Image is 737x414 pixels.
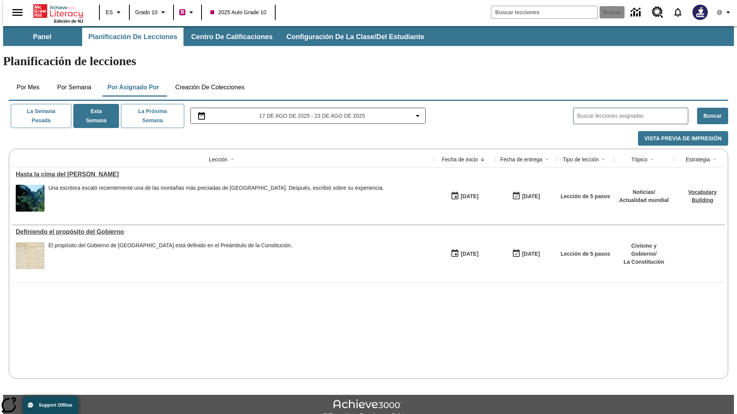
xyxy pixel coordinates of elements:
img: Este documento histórico, escrito en caligrafía sobre pergamino envejecido, es el Preámbulo de la... [16,242,45,269]
button: Por asignado por [101,78,165,97]
button: Sort [599,155,608,164]
button: Boost El color de la clase es rojo violeta. Cambiar el color de la clase. [176,5,199,19]
div: Estrategia [686,156,710,163]
button: Perfil/Configuración [712,5,737,19]
div: Fecha de inicio [442,156,478,163]
button: Sort [710,155,719,164]
a: Centro de recursos, Se abrirá en una pestaña nueva. [647,2,668,23]
button: Panel [4,28,81,46]
button: 06/30/26: Último día en que podrá accederse la lección [509,189,542,204]
button: Vista previa de impresión [638,131,728,146]
span: Edición de NJ [54,19,83,23]
button: Esta semana [73,104,119,128]
div: [DATE] [461,192,478,201]
button: Creación de colecciones [169,78,251,97]
button: La próxima semana [121,104,184,128]
button: Configuración de la clase/del estudiante [280,28,430,46]
button: Abrir el menú lateral [6,1,29,24]
button: Sort [228,155,237,164]
button: Por semana [51,78,97,97]
div: [DATE] [522,249,540,259]
a: Hasta la cima del monte Tai, Lecciones [16,171,430,178]
button: Buscar [697,108,728,124]
span: B [180,7,184,17]
div: [DATE] [461,249,478,259]
svg: Collapse Date Range Filter [413,111,422,120]
img: Avatar [692,5,708,20]
span: Support Offline [39,402,72,408]
div: Tipo de lección [563,156,599,163]
div: El propósito del Gobierno de [GEOGRAPHIC_DATA] está definido en el Preámbulo de la Constitución. [48,242,292,249]
div: Hasta la cima del monte Tai [16,171,430,178]
p: Noticias / [619,188,669,196]
a: Notificaciones [668,2,688,22]
span: 2025 Auto Grade 10 [210,8,266,16]
span: Grado 10 [135,8,157,16]
p: Actualidad mundial [619,196,669,204]
button: Seleccione el intervalo de fechas opción del menú [194,111,423,120]
img: 6000 escalones de piedra para escalar el Monte Tai en la campiña china [16,185,45,212]
a: Centro de información [626,2,647,23]
div: Subbarra de navegación [3,26,734,46]
button: 03/31/26: Último día en que podrá accederse la lección [509,246,542,261]
p: Civismo y Gobierno / [618,242,670,258]
h1: Planificación de lecciones [3,54,734,68]
span: @ [717,8,722,16]
button: 07/22/25: Primer día en que estuvo disponible la lección [448,189,481,204]
button: Sort [478,155,487,164]
button: Sort [648,155,657,164]
input: Buscar lecciones asignadas [577,110,688,122]
button: Planificación de lecciones [82,28,183,46]
button: Centro de calificaciones [185,28,279,46]
button: Grado: Grado 10, Elige un grado [132,5,171,19]
div: El propósito del Gobierno de Estados Unidos está definido en el Preámbulo de la Constitución. [48,242,292,269]
div: Definiendo el propósito del Gobierno [16,228,430,235]
div: Una escritora escaló recientemente una de las montañas más preciadas de [GEOGRAPHIC_DATA]. Despué... [48,185,384,191]
button: Sort [542,155,552,164]
button: Support Offline [23,396,78,414]
button: Lenguaje: ES, Selecciona un idioma [102,5,127,19]
input: Buscar campo [491,6,597,18]
a: Portada [33,3,83,19]
a: Vocabulary Building [688,189,717,203]
button: 07/01/25: Primer día en que estuvo disponible la lección [448,246,481,261]
span: 17 de ago de 2025 - 23 de ago de 2025 [259,112,365,120]
div: Subbarra de navegación [3,28,431,46]
button: La semana pasada [11,104,71,128]
span: ES [106,8,113,16]
div: Una escritora escaló recientemente una de las montañas más preciadas de China. Después, escribió ... [48,185,384,212]
button: Escoja un nuevo avatar [688,2,712,22]
p: La Constitución [618,258,670,266]
button: Por mes [9,78,47,97]
p: Lección de 5 pasos [560,192,610,200]
div: Portada [33,3,83,23]
div: Tópico [631,156,647,163]
div: Lección [209,156,227,163]
a: Definiendo el propósito del Gobierno , Lecciones [16,228,430,235]
p: Lección de 5 pasos [560,250,610,258]
div: Fecha de entrega [500,156,542,163]
div: [DATE] [522,192,540,201]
